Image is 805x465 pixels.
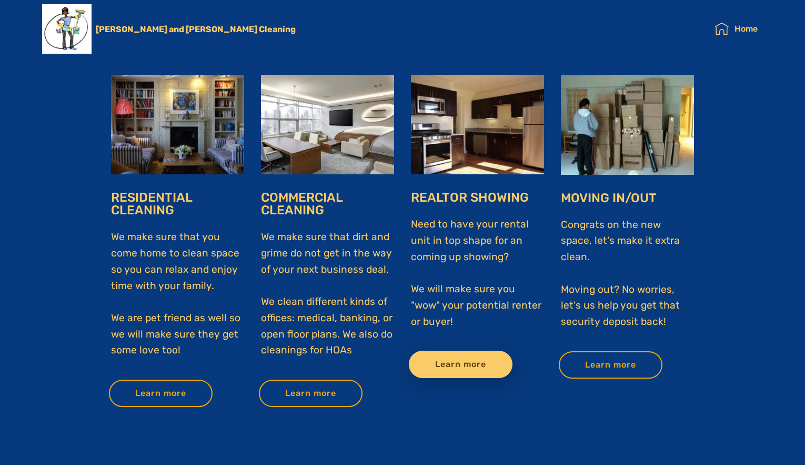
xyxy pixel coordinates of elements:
p: We make sure that dirt and grime do not get in the way of your next business deal. We clean diffe... [261,216,394,359]
a: [PERSON_NAME] and [PERSON_NAME] Cleaning [96,24,313,34]
a: Learn more [559,351,662,379]
a: Learn more [109,380,213,407]
a: Learn more [259,380,363,407]
a: Learn more [409,351,512,378]
img: Mobirise [561,75,694,175]
h4: COMMERCIAL CLEANING [261,174,394,216]
p: Congrats on the new space, let's make it extra clean. Moving out? No worries, let's us help you g... [561,204,694,330]
p: Need to have your rental unit in top shape for an coming up showing? We will make sure you "wow" ... [411,204,544,330]
img: Mobirise [261,75,394,175]
a: Home [715,19,757,39]
h4: MOVING IN/OUT [561,175,694,204]
h4: RESIDENTIAL CLEANING [111,174,244,216]
h4: REALTOR SHOWING [411,174,544,204]
img: Mobirise [42,4,92,54]
img: Mobirise [111,75,244,175]
img: Mobirise [411,75,544,175]
p: We make sure that you come home to clean space so you can relax and enjoy time with your family. ... [111,216,244,359]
